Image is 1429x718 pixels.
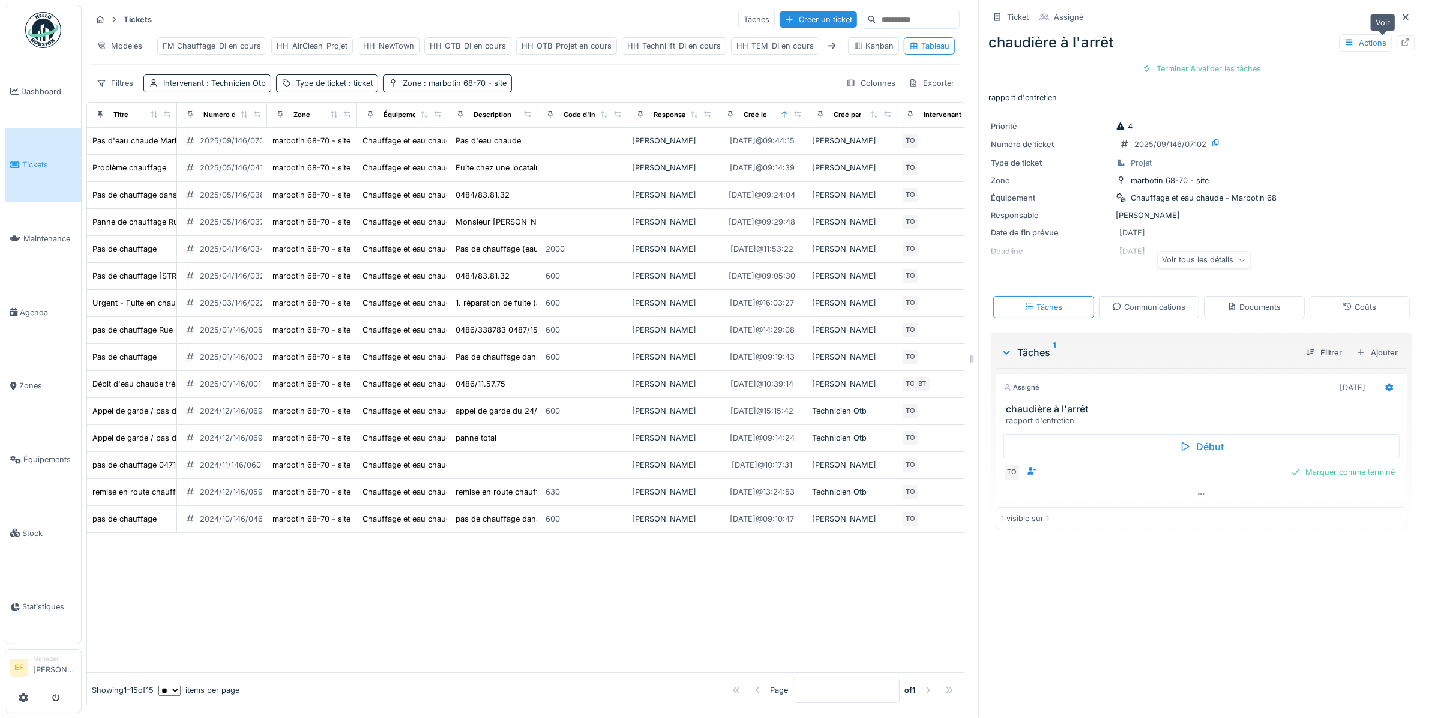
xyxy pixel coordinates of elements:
div: Tâches [1024,301,1062,313]
div: 2025/05/146/03833 [200,189,274,201]
a: Stock [5,496,81,570]
div: TO [902,430,919,447]
div: Projet [1131,157,1152,169]
span: Agenda [20,307,76,318]
div: remise en route chauffage et contrôler le bon fonctionnement [92,486,319,498]
div: marbotin 68-70 - site [272,189,350,201]
span: Statistiques [22,601,76,612]
div: 2024/12/146/05987 [200,486,272,498]
div: Description [474,110,511,120]
div: [DATE] @ 09:44:15 [730,135,795,146]
div: marbotin 68-70 - site [272,486,350,498]
div: 2024/11/146/06029 [200,459,271,471]
div: Filtres [91,74,139,92]
div: BT [914,376,931,393]
div: Coûts [1343,301,1376,313]
div: TO [902,133,919,149]
div: [PERSON_NAME] [812,216,892,228]
a: EF Manager[PERSON_NAME] [10,654,76,683]
div: 2025/01/146/00590 [200,324,272,336]
div: [PERSON_NAME] [812,513,892,525]
div: [PERSON_NAME] [632,324,712,336]
div: pas de chauffage dans le logement. Mme maerscha... [456,513,652,525]
div: Priorité [991,121,1111,132]
div: Pas d'eau chaude Marbotin 70 [92,135,205,146]
div: Débit d'eau chaude trés faible [92,378,202,390]
div: 600 [546,351,560,363]
div: Équipement [384,110,423,120]
a: Dashboard [5,55,81,128]
div: panne total [456,432,496,444]
span: Équipements [23,454,76,465]
div: [DATE] @ 09:14:39 [730,162,795,173]
div: Numéro de ticket [991,139,1111,150]
div: Technicien Otb [812,486,892,498]
div: TO [902,295,919,312]
div: [DATE] @ 13:24:53 [730,486,795,498]
div: marbotin 68-70 - site [272,378,350,390]
div: [DATE] @ 16:03:27 [730,297,795,309]
div: [PERSON_NAME] [632,486,712,498]
div: [DATE] @ 09:19:43 [730,351,795,363]
div: Type de ticket [991,157,1111,169]
div: [PERSON_NAME] [991,210,1412,221]
div: 2024/10/146/04651 [200,513,271,525]
div: TO [902,241,919,258]
div: pas de chauffage [92,513,157,525]
div: TO [1003,464,1020,481]
div: Chauffage et eau chaude - Marbotin 68 [363,162,508,173]
div: chaudière à l'arrêt [988,32,1415,53]
div: Tâches [738,11,775,28]
div: Pas de chauffage [92,351,157,363]
div: [PERSON_NAME] [632,432,712,444]
div: Chauffage et eau chaude - Marbotin 68 [363,189,508,201]
div: Communications [1112,301,1185,313]
div: 2025/04/146/03498 [200,243,274,255]
div: [DATE] @ 09:14:24 [730,432,795,444]
div: [PERSON_NAME] [812,243,892,255]
div: 2025/05/146/04150 [200,162,272,173]
div: 4 [1116,121,1133,132]
div: TO [902,403,919,420]
div: Pas de chauffage dans tout le bâtiment Marbotin... [456,351,642,363]
div: [PERSON_NAME] [632,270,712,282]
div: Panne de chauffage Rue [PERSON_NAME] 70/26 [92,216,273,228]
div: marbotin 68-70 - site [272,459,350,471]
div: Zone [403,77,507,89]
div: 1. réparation de fuite (a causé l'effondrement ... [456,297,630,309]
div: 0484/83.81.32 [456,270,510,282]
div: Actions [1339,34,1392,52]
div: Chauffage et eau chaude - Marbotin 68 [363,513,508,525]
div: Pas de chauffage [92,243,157,255]
div: Zone [293,110,310,120]
div: [DATE] @ 11:53:22 [731,243,794,255]
span: Stock [22,528,76,539]
strong: of 1 [904,684,916,696]
div: 2025/03/146/02266 [200,297,274,309]
div: [PERSON_NAME] [632,351,712,363]
div: HH_NewTown [363,40,414,52]
sup: 1 [1053,345,1056,360]
div: Chauffage et eau chaude - Marbotin 68 [363,324,508,336]
div: Chauffage et eau chaude - Marbotin 68 [363,243,508,255]
div: Chauffage et eau chaude - Marbotin 68 [363,351,508,363]
li: [PERSON_NAME] [33,654,76,680]
div: Tableau [909,40,949,52]
div: Problème chauffage [92,162,166,173]
p: rapport d'entretien [988,92,1415,103]
div: Monsieur [PERSON_NAME] EL M'GUEDDEM 0484/83.81.32 [456,216,676,228]
div: Créé le [744,110,767,120]
div: Manager [33,654,76,663]
div: items per page [158,684,239,696]
div: [PERSON_NAME] [812,324,892,336]
div: Colonnes [841,74,901,92]
div: marbotin 68-70 - site [272,297,350,309]
div: 2025/01/146/00308 [200,351,272,363]
div: marbotin 68-70 - site [272,405,350,417]
div: [DATE] [1340,382,1365,393]
div: [PERSON_NAME] [632,405,712,417]
div: [PERSON_NAME] [812,135,892,146]
a: Zones [5,349,81,423]
div: [DATE] @ 10:39:14 [731,378,794,390]
div: [DATE] @ 14:29:08 [730,324,795,336]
